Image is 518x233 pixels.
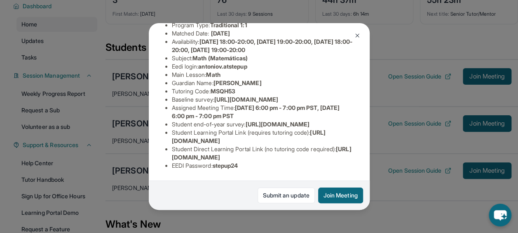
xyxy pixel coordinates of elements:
[206,71,220,78] span: Math
[172,38,353,53] span: [DATE] 18:00-20:00, [DATE] 19:00-20:00, [DATE] 18:00-20:00, [DATE] 19:00-20:00
[198,63,247,70] span: antoniov.atstepup
[354,32,361,39] img: Close Icon
[172,62,353,71] li: Eedi login :
[172,95,353,104] li: Baseline survey :
[210,21,247,29] span: Traditional 1:1
[214,96,278,103] span: [URL][DOMAIN_NAME]
[172,162,353,170] li: EEDI Password :
[172,79,353,87] li: Guardian Name :
[172,38,353,54] li: Availability:
[211,30,230,37] span: [DATE]
[213,162,238,169] span: stepup24
[172,71,353,79] li: Main Lesson :
[172,145,353,162] li: Student Direct Learning Portal Link (no tutoring code required) :
[172,29,353,38] li: Matched Date:
[258,188,315,203] a: Submit an update
[172,128,353,145] li: Student Learning Portal Link (requires tutoring code) :
[172,87,353,95] li: Tutoring Code :
[213,79,262,86] span: [PERSON_NAME]
[192,55,248,62] span: Math (Matemáticas)
[489,204,511,226] button: chat-button
[245,121,309,128] span: [URL][DOMAIN_NAME]
[172,54,353,62] li: Subject :
[172,104,353,120] li: Assigned Meeting Time :
[172,21,353,29] li: Program Type:
[172,104,340,119] span: [DATE] 6:00 pm - 7:00 pm PST, [DATE] 6:00 pm - 7:00 pm PST
[318,188,363,203] button: Join Meeting
[172,120,353,128] li: Student end-of-year survey :
[211,88,235,95] span: MSQH53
